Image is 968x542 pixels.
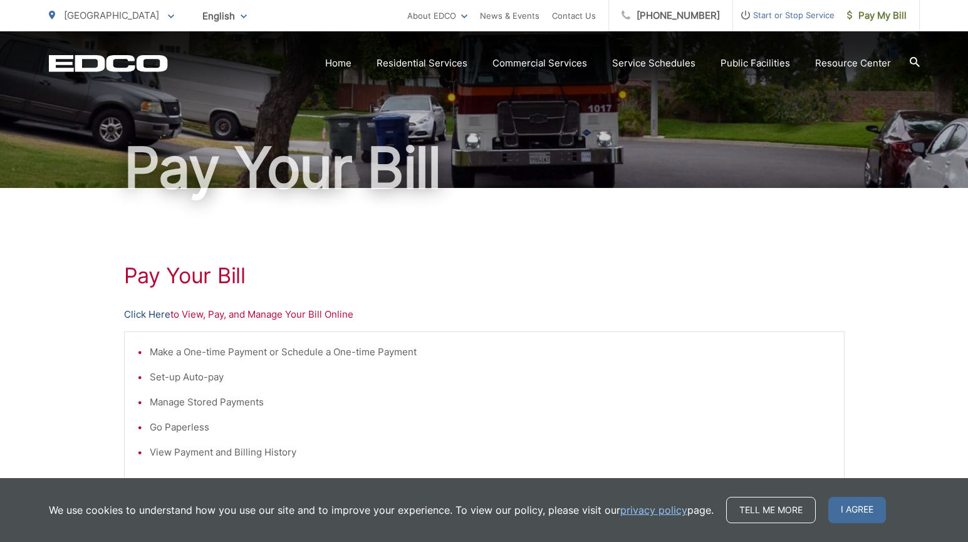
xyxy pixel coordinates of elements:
[49,503,714,518] p: We use cookies to understand how you use our site and to improve your experience. To view our pol...
[828,497,886,523] span: I agree
[726,497,816,523] a: Tell me more
[620,503,687,518] a: privacy policy
[124,263,845,288] h1: Pay Your Bill
[150,420,831,435] li: Go Paperless
[124,307,845,322] p: to View, Pay, and Manage Your Bill Online
[552,8,596,23] a: Contact Us
[193,5,256,27] span: English
[49,137,920,199] h1: Pay Your Bill
[377,56,467,71] a: Residential Services
[150,445,831,460] li: View Payment and Billing History
[150,345,831,360] li: Make a One-time Payment or Schedule a One-time Payment
[847,8,907,23] span: Pay My Bill
[721,56,790,71] a: Public Facilities
[815,56,891,71] a: Resource Center
[150,370,831,385] li: Set-up Auto-pay
[150,395,831,410] li: Manage Stored Payments
[612,56,695,71] a: Service Schedules
[64,9,159,21] span: [GEOGRAPHIC_DATA]
[325,56,351,71] a: Home
[480,8,539,23] a: News & Events
[407,8,467,23] a: About EDCO
[492,56,587,71] a: Commercial Services
[49,55,168,72] a: EDCD logo. Return to the homepage.
[124,307,170,322] a: Click Here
